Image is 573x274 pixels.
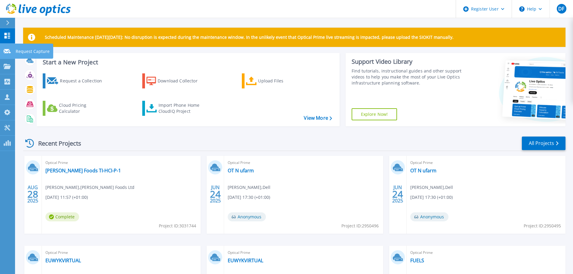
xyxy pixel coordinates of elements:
span: Optical Prime [228,249,379,256]
div: JUN 2025 [392,183,403,205]
div: Request a Collection [60,75,108,87]
a: Cloud Pricing Calculator [43,101,110,116]
span: Project ID: 2950495 [524,223,561,229]
span: Complete [45,212,79,221]
span: [PERSON_NAME] , [PERSON_NAME] Foods Ltd [45,184,134,191]
div: Download Collector [158,75,206,87]
div: Import Phone Home CloudIQ Project [159,102,205,114]
p: Scheduled Maintenance [DATE][DATE]: No disruption is expected during the maintenance window. In t... [45,35,454,40]
span: Anonymous [228,212,266,221]
a: Upload Files [242,73,309,88]
div: Upload Files [258,75,306,87]
span: DF [558,6,564,11]
div: Cloud Pricing Calculator [59,102,107,114]
span: [PERSON_NAME] , Dell [410,184,453,191]
div: Recent Projects [23,136,89,151]
span: Optical Prime [45,249,197,256]
div: Support Video Library [352,58,464,66]
a: All Projects [522,137,565,150]
div: Find tutorials, instructional guides and other support videos to help you make the most of your L... [352,68,464,86]
a: View More [304,115,332,121]
div: AUG 2025 [27,183,39,205]
span: [DATE] 11:57 (+01:00) [45,194,88,201]
span: Optical Prime [45,159,197,166]
a: FUELS [410,257,424,263]
span: 24 [392,192,403,197]
a: [PERSON_NAME] Foods TI-HCI-P-1 [45,168,121,174]
a: EUWYKVIRTUAL [228,257,263,263]
span: Optical Prime [410,159,562,166]
span: 24 [210,192,221,197]
span: Project ID: 3031744 [159,223,196,229]
p: Request Capture [16,44,50,59]
span: Optical Prime [410,249,562,256]
span: Optical Prime [228,159,379,166]
span: Project ID: 2950496 [341,223,379,229]
a: EUWYKVIRTUAL [45,257,81,263]
a: OT N ufarm [410,168,436,174]
div: JUN 2025 [210,183,221,205]
span: [DATE] 17:30 (+01:00) [228,194,270,201]
a: OT N ufarm [228,168,254,174]
span: [PERSON_NAME] , Dell [228,184,270,191]
a: Download Collector [142,73,209,88]
span: [DATE] 17:30 (+01:00) [410,194,453,201]
span: Anonymous [410,212,448,221]
h3: Start a New Project [43,59,332,66]
a: Explore Now! [352,108,397,120]
span: 28 [27,192,38,197]
a: Request a Collection [43,73,110,88]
